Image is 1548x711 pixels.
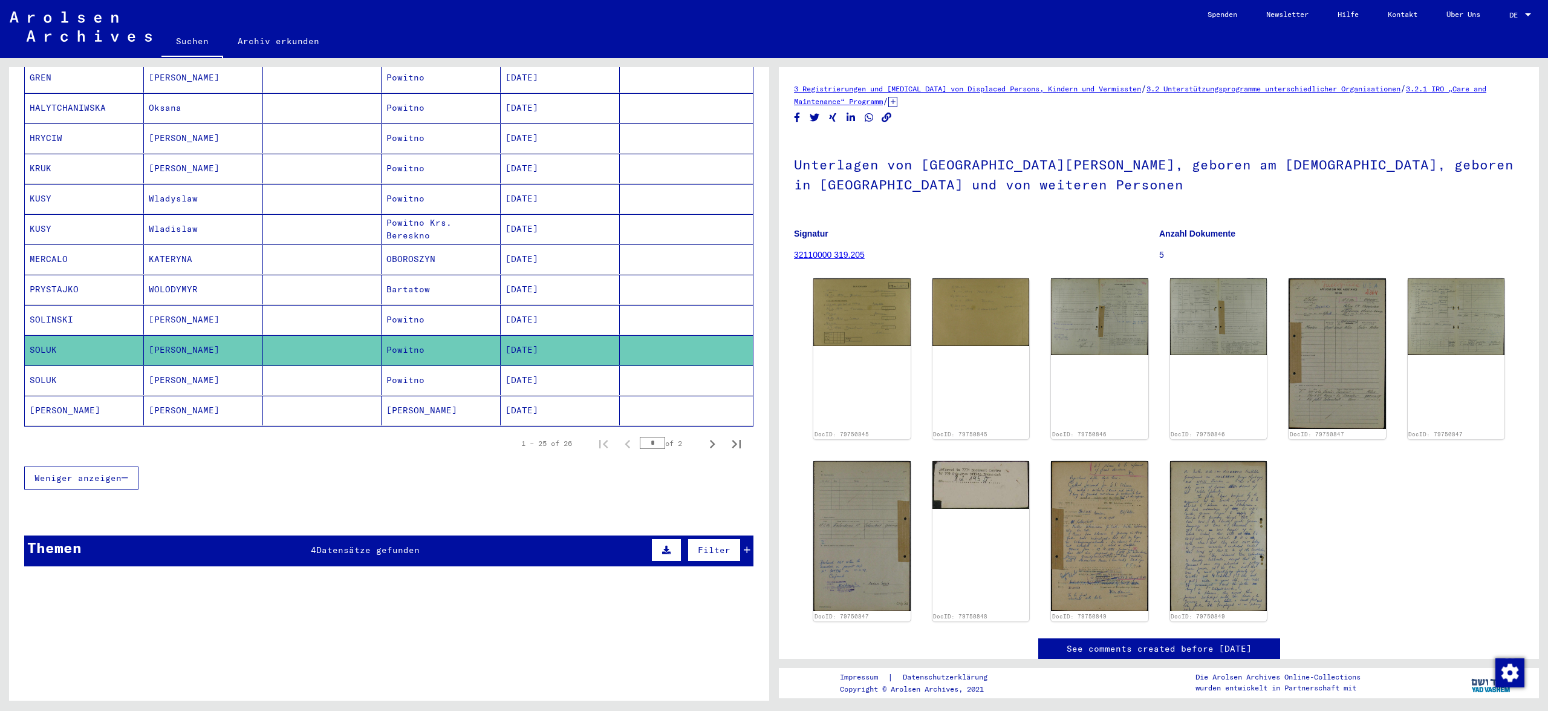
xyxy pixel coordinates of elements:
a: DocID: 79750847 [815,613,869,620]
mat-cell: GREN [25,63,144,93]
a: DocID: 79750849 [1052,613,1107,620]
span: Datensätze gefunden [316,545,420,555]
p: 5 [1159,249,1524,261]
mat-cell: [DATE] [501,154,620,183]
mat-cell: [DATE] [501,93,620,123]
a: DocID: 79750847 [1290,431,1344,437]
mat-cell: [DATE] [501,123,620,153]
img: 002.jpg [932,278,1030,346]
img: 001.jpg [1051,278,1148,355]
button: Previous page [616,431,640,456]
b: Signatur [794,229,828,238]
a: DocID: 79750848 [933,613,987,620]
p: Copyright © Arolsen Archives, 2021 [840,684,1002,695]
mat-cell: OBOROSZYN [382,244,501,274]
mat-cell: SOLUK [25,365,144,395]
mat-cell: [DATE] [501,184,620,214]
mat-cell: KUSY [25,184,144,214]
img: yv_logo.png [1469,667,1514,698]
mat-cell: Powitno Krs. Bereskno [382,214,501,244]
a: Archiv erkunden [223,27,334,56]
a: DocID: 79750845 [933,431,987,437]
span: 4 [311,545,316,555]
mat-cell: Wladislaw [144,214,263,244]
mat-cell: Oksana [144,93,263,123]
button: Share on WhatsApp [863,110,876,125]
mat-cell: Powitno [382,123,501,153]
img: 001.jpg [1289,278,1386,429]
mat-cell: Powitno [382,184,501,214]
div: | [840,671,1002,684]
mat-cell: SOLUK [25,335,144,365]
button: Share on Twitter [808,110,821,125]
img: 003.jpg [813,461,911,611]
a: DocID: 79750845 [815,431,869,437]
mat-cell: KUSY [25,214,144,244]
button: Share on Xing [827,110,839,125]
mat-cell: Powitno [382,305,501,335]
div: Zustimmung ändern [1495,658,1524,687]
span: / [1141,83,1146,94]
p: Die Arolsen Archives Online-Collections [1195,672,1361,683]
mat-cell: [PERSON_NAME] [144,335,263,365]
mat-cell: [PERSON_NAME] [25,396,144,425]
a: Datenschutzerklärung [893,671,1002,684]
mat-cell: Bartatow [382,275,501,304]
span: DE [1509,11,1523,19]
mat-cell: PRYSTAJKO [25,275,144,304]
mat-cell: MERCALO [25,244,144,274]
mat-cell: KRUK [25,154,144,183]
mat-cell: [PERSON_NAME] [382,396,501,425]
button: Weniger anzeigen [24,467,138,490]
img: Arolsen_neg.svg [10,11,152,42]
mat-cell: [PERSON_NAME] [144,396,263,425]
mat-cell: SOLINSKI [25,305,144,335]
mat-cell: [PERSON_NAME] [144,305,263,335]
button: Share on Facebook [791,110,804,125]
span: Weniger anzeigen [34,473,122,483]
a: DocID: 79750847 [1408,431,1463,437]
button: Last page [724,431,749,456]
a: 3.2 Unterstützungsprogramme unterschiedlicher Organisationen [1146,84,1400,93]
a: DocID: 79750846 [1171,431,1225,437]
mat-cell: HALYTCHANIWSKA [25,93,144,123]
img: 001.jpg [1051,461,1148,611]
a: 32110000 319.205 [794,250,865,260]
mat-cell: [DATE] [501,335,620,365]
div: Themen [27,537,82,559]
img: Zustimmung ändern [1495,658,1524,687]
button: Copy link [880,110,893,125]
div: of 2 [640,437,700,449]
a: Impressum [840,671,888,684]
span: / [1400,83,1406,94]
mat-cell: Powitno [382,63,501,93]
button: First page [591,431,616,456]
a: DocID: 79750846 [1052,431,1107,437]
mat-cell: [DATE] [501,365,620,395]
mat-cell: Powitno [382,335,501,365]
mat-cell: HRYCIW [25,123,144,153]
p: wurden entwickelt in Partnerschaft mit [1195,683,1361,693]
button: Share on LinkedIn [845,110,857,125]
b: Anzahl Dokumente [1159,229,1235,238]
button: Next page [700,431,724,456]
mat-cell: [PERSON_NAME] [144,123,263,153]
mat-cell: [DATE] [501,305,620,335]
mat-cell: [DATE] [501,63,620,93]
div: 1 – 25 of 26 [521,438,572,449]
a: See comments created before [DATE] [1067,643,1252,655]
mat-cell: [PERSON_NAME] [144,365,263,395]
mat-cell: Powitno [382,365,501,395]
mat-cell: [DATE] [501,214,620,244]
mat-cell: [PERSON_NAME] [144,154,263,183]
mat-cell: [DATE] [501,275,620,304]
mat-cell: Powitno [382,93,501,123]
img: 002.jpg [1408,278,1505,355]
a: DocID: 79750849 [1171,613,1225,620]
mat-cell: [PERSON_NAME] [144,63,263,93]
mat-cell: [DATE] [501,396,620,425]
img: 002.jpg [1170,278,1267,355]
mat-cell: KATERYNA [144,244,263,274]
mat-cell: [DATE] [501,244,620,274]
button: Filter [688,539,741,562]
